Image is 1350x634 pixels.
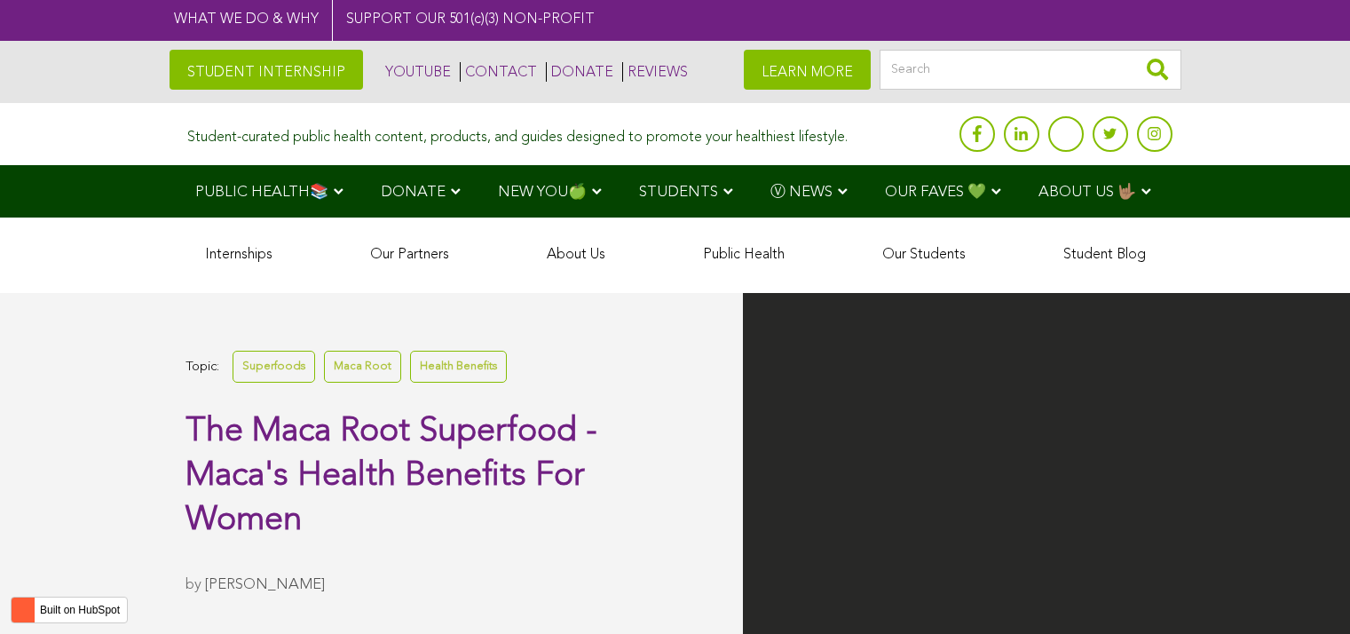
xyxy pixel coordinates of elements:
[233,351,315,382] a: Superfoods
[12,599,33,621] img: HubSpot sprocket logo
[186,577,201,592] span: by
[744,50,871,90] a: LEARN MORE
[546,62,613,82] a: DONATE
[770,185,833,200] span: Ⓥ NEWS
[622,62,688,82] a: REVIEWS
[381,185,446,200] span: DONATE
[33,598,127,622] label: Built on HubSpot
[205,577,325,592] a: [PERSON_NAME]
[410,351,507,382] a: Health Benefits
[460,62,537,82] a: CONTACT
[324,351,401,382] a: Maca Root
[170,165,1181,218] div: Navigation Menu
[498,185,587,200] span: NEW YOU🍏
[186,415,597,537] span: The Maca Root Superfood - Maca's Health Benefits For Women
[885,185,986,200] span: OUR FAVES 💚
[187,121,848,147] div: Student-curated public health content, products, and guides designed to promote your healthiest l...
[880,50,1181,90] input: Search
[170,50,363,90] a: STUDENT INTERNSHIP
[11,597,128,623] button: Built on HubSpot
[186,355,219,379] span: Topic:
[639,185,718,200] span: STUDENTS
[195,185,328,200] span: PUBLIC HEALTH📚
[381,62,451,82] a: YOUTUBE
[1261,549,1350,634] iframe: Chat Widget
[1038,185,1136,200] span: ABOUT US 🤟🏽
